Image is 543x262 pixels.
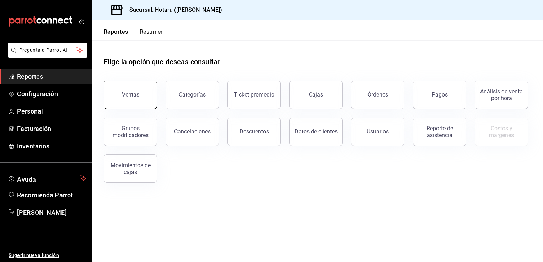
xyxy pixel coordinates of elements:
div: Cajas [309,91,323,98]
button: Reporte de asistencia [413,118,466,146]
button: Pagos [413,81,466,109]
button: Cajas [289,81,343,109]
div: Reporte de asistencia [418,125,462,138]
div: navigation tabs [104,28,164,40]
div: Cancelaciones [174,128,211,135]
button: Grupos modificadores [104,118,157,146]
button: Resumen [140,28,164,40]
button: Categorías [166,81,219,109]
div: Análisis de venta por hora [479,88,523,102]
span: Inventarios [17,141,86,151]
span: Facturación [17,124,86,133]
h1: Elige la opción que deseas consultar [104,56,220,67]
div: Datos de clientes [295,128,338,135]
button: Ventas [104,81,157,109]
button: Usuarios [351,118,404,146]
button: Análisis de venta por hora [475,81,528,109]
span: Reportes [17,72,86,81]
div: Movimientos de cajas [108,162,152,175]
div: Ticket promedio [234,91,274,98]
h3: Sucursal: Hotaru ([PERSON_NAME]) [124,6,222,14]
div: Grupos modificadores [108,125,152,138]
div: Ventas [122,91,139,98]
span: [PERSON_NAME] [17,208,86,217]
div: Pagos [432,91,448,98]
span: Pregunta a Parrot AI [19,47,76,54]
span: Ayuda [17,174,77,182]
span: Sugerir nueva función [9,252,86,259]
div: Costos y márgenes [479,125,523,138]
div: Categorías [179,91,206,98]
span: Recomienda Parrot [17,190,86,200]
button: Descuentos [227,118,281,146]
button: Reportes [104,28,128,40]
div: Usuarios [367,128,389,135]
button: Movimientos de cajas [104,154,157,183]
button: Órdenes [351,81,404,109]
span: Configuración [17,89,86,99]
a: Pregunta a Parrot AI [5,51,87,59]
button: Cancelaciones [166,118,219,146]
button: Contrata inventarios para ver este reporte [475,118,528,146]
button: Datos de clientes [289,118,343,146]
div: Descuentos [240,128,269,135]
span: Personal [17,107,86,116]
button: open_drawer_menu [78,18,84,24]
div: Órdenes [367,91,388,98]
button: Ticket promedio [227,81,281,109]
button: Pregunta a Parrot AI [8,43,87,58]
